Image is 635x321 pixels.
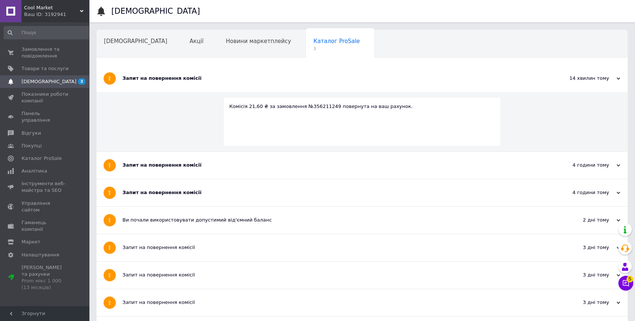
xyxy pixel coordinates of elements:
[122,162,546,168] div: Запит на повернення комісії
[22,155,62,162] span: Каталог ProSale
[22,46,69,59] span: Замовлення та повідомлення
[22,78,76,85] span: [DEMOGRAPHIC_DATA]
[313,46,360,52] span: 3
[22,143,42,149] span: Покупці
[22,91,69,104] span: Показники роботи компанії
[4,26,92,39] input: Пошук
[22,219,69,233] span: Гаманець компанії
[546,162,620,168] div: 4 години тому
[22,264,69,291] span: [PERSON_NAME] та рахунки
[111,7,200,16] h1: [DEMOGRAPHIC_DATA]
[546,299,620,306] div: 3 дні тому
[546,272,620,278] div: 3 дні тому
[618,276,633,291] button: Чат з покупцем5
[24,11,89,18] div: Ваш ID: 3192941
[22,278,69,291] div: Prom мікс 1 000 (13 місяців)
[122,299,546,306] div: Запит на повернення комісії
[122,189,546,196] div: Запит на повернення комісії
[22,130,41,137] span: Відгуки
[546,244,620,251] div: 3 дні тому
[22,180,69,194] span: Інструменти веб-майстра та SEO
[546,189,620,196] div: 4 години тому
[22,65,69,72] span: Товари та послуги
[22,200,69,213] span: Управління сайтом
[78,78,85,85] span: 3
[313,38,360,45] span: Каталог ProSale
[546,217,620,223] div: 2 дні тому
[104,38,167,45] span: [DEMOGRAPHIC_DATA]
[122,75,546,82] div: Запит на повернення комісії
[22,252,59,258] span: Налаштування
[546,75,620,82] div: 14 хвилин тому
[190,38,204,45] span: Акції
[226,38,291,45] span: Новини маркетплейсу
[24,4,80,11] span: Cool Market
[122,217,546,223] div: Ви почали використовувати допустимий від'ємний баланс
[122,272,546,278] div: Запит на повернення комісії
[626,276,633,282] span: 5
[22,110,69,124] span: Панель управління
[22,168,47,174] span: Аналітика
[22,239,40,245] span: Маркет
[229,103,495,110] div: Комісія 21,60 ₴ за замовлення №356211249 повернута на ваш рахунок.
[122,244,546,251] div: Запит на повернення комісії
